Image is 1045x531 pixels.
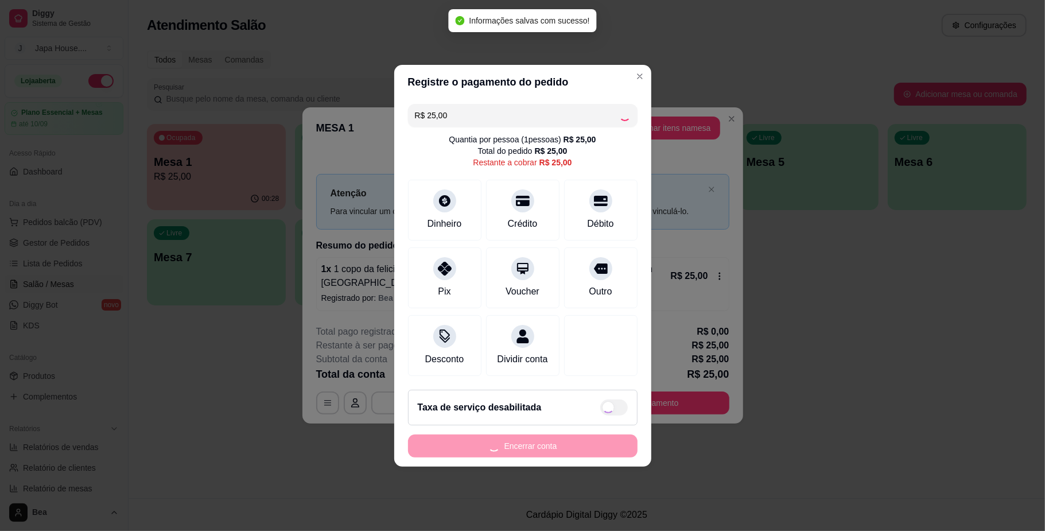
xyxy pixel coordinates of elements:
h2: Taxa de serviço desabilitada [418,401,542,414]
div: Crédito [508,217,538,231]
div: R$ 25,00 [535,145,568,157]
div: Débito [587,217,613,231]
div: Pix [438,285,450,299]
button: Close [631,67,649,86]
div: Quantia por pessoa ( 1 pessoas) [449,134,596,145]
div: R$ 25,00 [539,157,572,168]
input: Ex.: hambúrguer de cordeiro [415,104,619,127]
div: Total do pedido [478,145,568,157]
div: R$ 25,00 [564,134,596,145]
div: Dividir conta [497,352,547,366]
div: Dinheiro [428,217,462,231]
header: Registre o pagamento do pedido [394,65,651,99]
div: Restante a cobrar [473,157,572,168]
div: Loading [619,110,631,121]
div: Outro [589,285,612,299]
span: Informações salvas com sucesso! [469,16,589,25]
div: Desconto [425,352,464,366]
div: Voucher [506,285,539,299]
span: check-circle [455,16,464,25]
